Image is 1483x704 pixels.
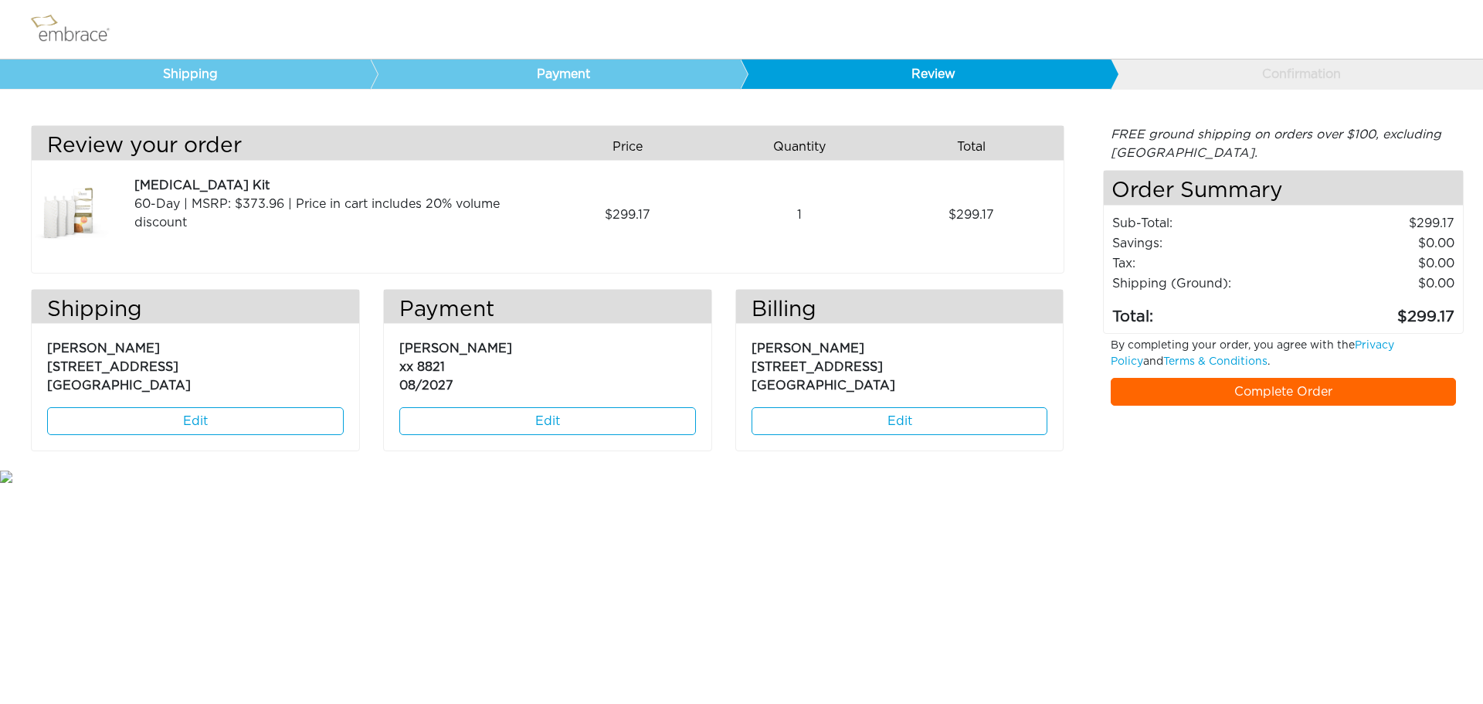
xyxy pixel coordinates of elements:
div: FREE ground shipping on orders over $100, excluding [GEOGRAPHIC_DATA]. [1103,125,1464,162]
h3: Review your order [32,134,536,160]
div: 60-Day | MSRP: $373.96 | Price in cart includes 20% volume discount [134,195,535,232]
td: $0.00 [1301,274,1455,294]
h3: Payment [384,298,711,324]
span: 1 [797,206,802,224]
a: Payment [370,60,741,89]
a: Review [740,60,1111,89]
a: Privacy Policy [1111,340,1394,367]
div: [MEDICAL_DATA] Kit [134,176,535,195]
div: Price [548,134,720,160]
img: 5f10fe38-8dce-11e7-bbd5-02e45ca4b85b.jpeg [32,176,109,253]
td: Savings : [1111,233,1301,253]
span: xx 8821 [399,361,445,373]
span: Quantity [773,138,826,156]
td: Tax: [1111,253,1301,274]
span: 08/2027 [399,379,453,392]
span: [PERSON_NAME] [399,342,512,355]
td: 299.17 [1301,213,1455,233]
td: 0.00 [1301,253,1455,274]
span: 299.17 [949,206,994,224]
a: Edit [752,407,1048,435]
td: Sub-Total: [1111,213,1301,233]
span: 299.17 [605,206,650,224]
td: Total: [1111,294,1301,329]
p: [PERSON_NAME] [STREET_ADDRESS] [GEOGRAPHIC_DATA] [47,332,344,395]
a: Edit [47,407,344,435]
td: Shipping (Ground): [1111,274,1301,294]
a: Confirmation [1110,60,1481,89]
td: 0.00 [1301,233,1455,253]
p: [PERSON_NAME] [STREET_ADDRESS] [GEOGRAPHIC_DATA] [752,332,1048,395]
div: By completing your order, you agree with the and . [1099,338,1468,378]
a: Complete Order [1111,378,1457,406]
td: 299.17 [1301,294,1455,329]
h3: Shipping [32,298,359,324]
img: logo.png [27,10,127,49]
a: Edit [399,407,696,435]
h3: Billing [736,298,1064,324]
div: Total [891,134,1064,160]
a: Terms & Conditions [1163,356,1268,367]
h4: Order Summary [1104,171,1464,206]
